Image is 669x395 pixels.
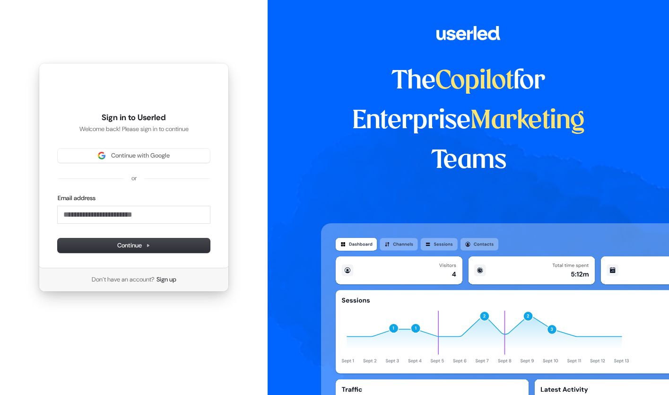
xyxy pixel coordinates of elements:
h1: Sign in to Userled [58,112,210,123]
button: Continue [58,238,210,253]
span: Don’t have an account? [92,275,155,284]
span: Continue with Google [111,151,170,160]
span: Copilot [435,69,513,94]
a: Sign up [156,275,176,284]
p: or [131,174,137,183]
label: Email address [58,194,96,202]
img: Sign in with Google [98,152,105,159]
span: Marketing [470,109,585,133]
span: Continue [117,241,150,250]
button: Sign in with GoogleContinue with Google [58,149,210,163]
h1: The for Enterprise Teams [321,61,617,181]
p: Welcome back! Please sign in to continue [58,125,210,133]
